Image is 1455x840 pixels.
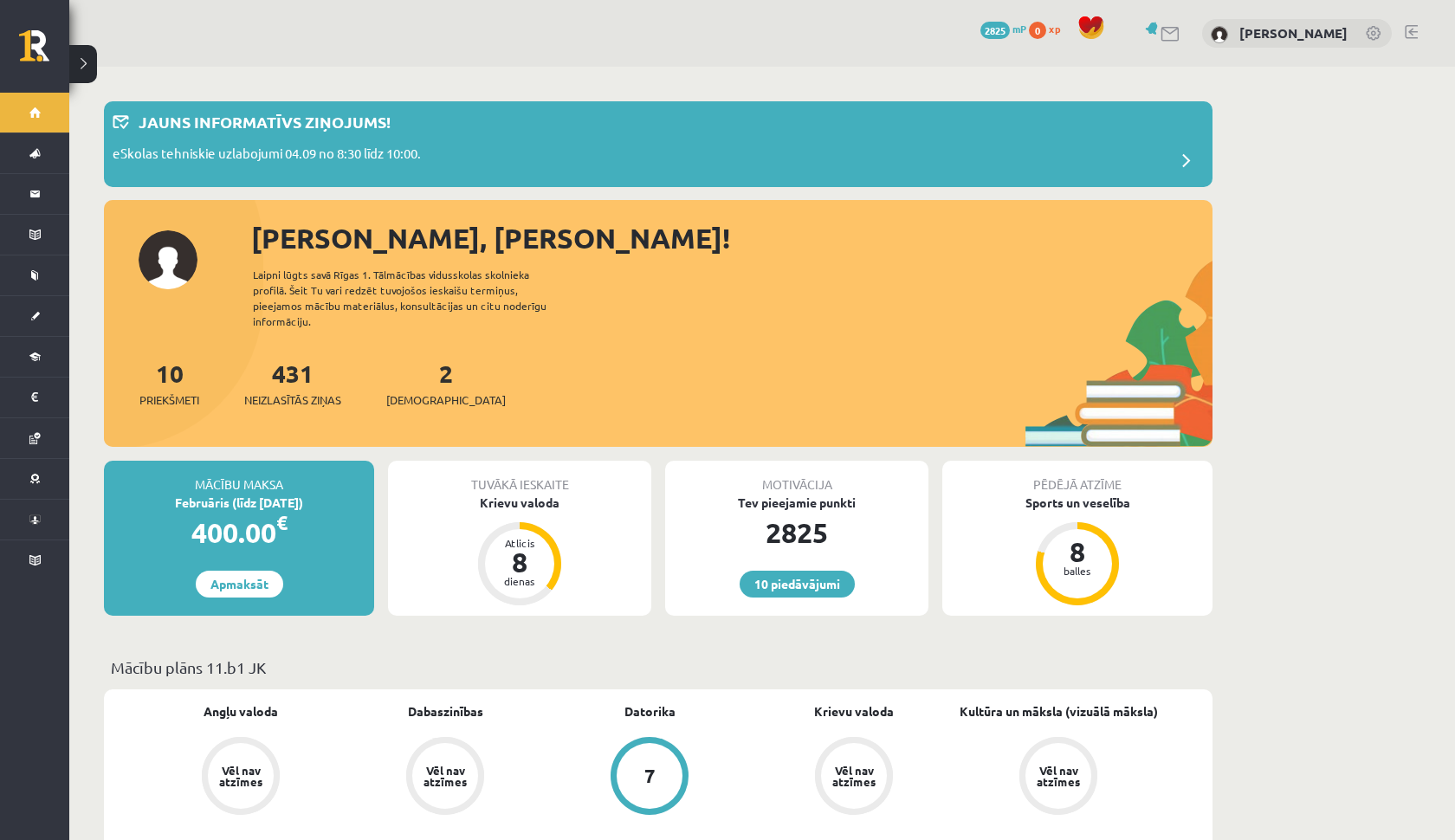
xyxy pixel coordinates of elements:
[830,765,878,787] div: Vēl nav atzīmes
[1034,765,1083,787] div: Vēl nav atzīmes
[665,494,928,512] div: Tev pieejamie punkti
[1012,22,1026,36] span: mP
[251,217,1212,259] div: [PERSON_NAME], [PERSON_NAME]!
[139,110,391,133] p: Jauns informatīvs ziņojums!
[104,494,374,512] div: Februāris (līdz [DATE])
[494,538,546,548] div: Atlicis
[388,494,651,512] div: Krievu valoda
[942,461,1212,494] div: Pēdējā atzīme
[942,494,1212,512] div: Sports un veselība
[388,494,651,608] a: Krievu valoda Atlicis 8 dienas
[1051,538,1103,565] div: 8
[1029,22,1069,36] a: 0 xp
[408,702,483,720] a: Dabaszinības
[980,22,1026,36] a: 2825 mP
[1239,24,1348,42] a: [PERSON_NAME]
[196,571,283,598] a: Apmaksāt
[956,737,1161,818] a: Vēl nav atzīmes
[740,571,855,598] a: 10 piedāvājumi
[19,30,69,74] a: Rīgas 1. Tālmācības vidusskola
[253,267,577,329] div: Laipni lūgts savā Rīgas 1. Tālmācības vidusskolas skolnieka profilā. Šeit Tu vari redzēt tuvojošo...
[244,391,341,409] span: Neizlasītās ziņas
[1211,26,1228,43] img: Edgars Ģēģeris
[814,702,894,720] a: Krievu valoda
[494,576,546,586] div: dienas
[111,656,1206,679] p: Mācību plāns 11.b1 JK
[1049,22,1060,36] span: xp
[942,494,1212,608] a: Sports un veselība 8 balles
[547,737,752,818] a: 7
[980,22,1010,39] span: 2825
[665,512,928,553] div: 2825
[624,702,676,720] a: Datorika
[104,512,374,553] div: 400.00
[217,765,265,787] div: Vēl nav atzīmes
[1029,22,1046,39] span: 0
[276,510,288,535] span: €
[139,358,199,409] a: 10Priekšmeti
[386,358,506,409] a: 2[DEMOGRAPHIC_DATA]
[139,737,343,818] a: Vēl nav atzīmes
[113,110,1204,178] a: Jauns informatīvs ziņojums! eSkolas tehniskie uzlabojumi 04.09 no 8:30 līdz 10:00.
[388,461,651,494] div: Tuvākā ieskaite
[204,702,278,720] a: Angļu valoda
[960,702,1158,720] a: Kultūra un māksla (vizuālā māksla)
[244,358,341,409] a: 431Neizlasītās ziņas
[386,391,506,409] span: [DEMOGRAPHIC_DATA]
[1051,565,1103,576] div: balles
[644,766,656,785] div: 7
[752,737,956,818] a: Vēl nav atzīmes
[104,461,374,494] div: Mācību maksa
[139,391,199,409] span: Priekšmeti
[421,765,469,787] div: Vēl nav atzīmes
[665,461,928,494] div: Motivācija
[113,144,421,168] p: eSkolas tehniskie uzlabojumi 04.09 no 8:30 līdz 10:00.
[494,548,546,576] div: 8
[343,737,547,818] a: Vēl nav atzīmes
